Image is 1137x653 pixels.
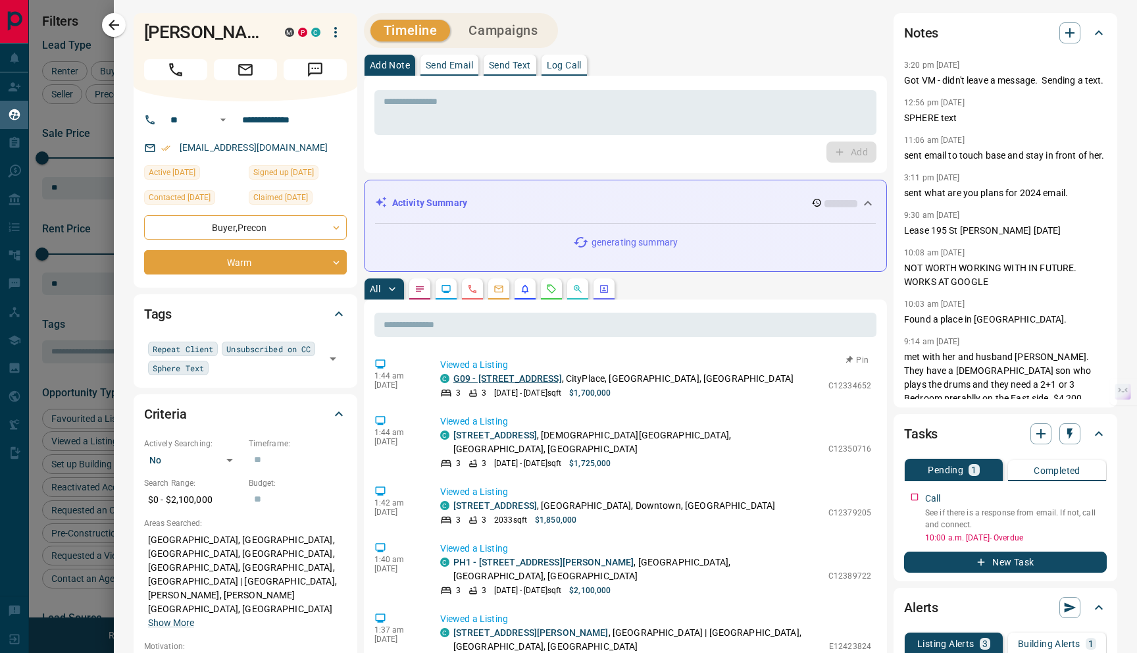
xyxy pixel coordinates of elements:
p: C12379205 [828,507,871,519]
svg: Lead Browsing Activity [441,284,451,294]
a: PH1 - [STREET_ADDRESS][PERSON_NAME] [453,557,634,567]
p: 9:14 am [DATE] [904,337,960,346]
h2: Alerts [904,597,938,618]
p: Budget: [249,477,347,489]
svg: Calls [467,284,478,294]
svg: Agent Actions [599,284,609,294]
a: [EMAIL_ADDRESS][DOMAIN_NAME] [180,142,328,153]
p: 3 [482,387,486,399]
p: Activity Summary [392,196,467,210]
p: Call [925,492,941,506]
p: C12350716 [828,443,871,455]
p: 3 [456,387,461,399]
p: 1:44 am [374,371,420,380]
p: 1:40 am [374,555,420,564]
p: E12423824 [829,640,871,652]
svg: Notes [415,284,425,294]
p: 3:11 pm [DATE] [904,173,960,182]
div: Sun Oct 12 2025 [144,165,242,184]
p: Viewed a Listing [440,358,871,372]
p: Add Note [370,61,410,70]
p: [GEOGRAPHIC_DATA], [GEOGRAPHIC_DATA], [GEOGRAPHIC_DATA], [GEOGRAPHIC_DATA], [GEOGRAPHIC_DATA], [G... [144,529,347,634]
p: Viewed a Listing [440,415,871,429]
p: 3:20 pm [DATE] [904,61,960,70]
p: Timeframe: [249,438,347,450]
h1: [PERSON_NAME] [144,22,265,43]
p: , [DEMOGRAPHIC_DATA][GEOGRAPHIC_DATA], [GEOGRAPHIC_DATA], [GEOGRAPHIC_DATA] [453,429,822,456]
p: Motivation: [144,640,347,652]
p: 11:06 am [DATE] [904,136,965,145]
p: [DATE] [374,564,420,573]
p: Search Range: [144,477,242,489]
svg: Opportunities [572,284,583,294]
div: condos.ca [311,28,320,37]
p: 12:56 pm [DATE] [904,98,965,107]
div: condos.ca [440,374,449,383]
p: 1 [1088,639,1094,648]
p: Areas Searched: [144,517,347,529]
p: Log Call [547,61,582,70]
span: Call [144,59,207,80]
p: Got VM - didn't leave a message. Sending a text. [904,74,1107,88]
p: 10:03 am [DATE] [904,300,965,309]
p: 3 [456,514,461,526]
p: , CityPlace, [GEOGRAPHIC_DATA], [GEOGRAPHIC_DATA] [453,372,794,386]
p: Viewed a Listing [440,485,871,499]
p: Send Email [426,61,473,70]
p: SPHERE text [904,111,1107,125]
p: 3 [982,639,988,648]
div: condos.ca [440,628,449,637]
span: Repeat Client [153,342,213,355]
p: $0 - $2,100,000 [144,489,242,511]
div: property.ca [298,28,307,37]
p: [DATE] [374,508,420,517]
button: Open [215,112,231,128]
p: C12389722 [828,570,871,582]
div: Tue Aug 06 2024 [144,190,242,209]
p: sent what are you plans for 2024 email. [904,186,1107,200]
span: Sphere Text [153,361,204,375]
p: $2,100,000 [569,585,611,596]
p: 9:30 am [DATE] [904,211,960,220]
svg: Email Verified [161,144,170,153]
div: No [144,450,242,471]
p: NOT WORTH WORKING WITH IN FUTURE. WORKS AT GOOGLE [904,261,1107,289]
p: sent email to touch base and stay in front of her. [904,149,1107,163]
div: Tags [144,298,347,330]
div: Sat Mar 30 2019 [249,190,347,209]
svg: Requests [546,284,557,294]
p: Pending [928,465,963,475]
p: [DATE] - [DATE] sqft [494,387,561,399]
p: Lease 195 St [PERSON_NAME] [DATE] [904,224,1107,238]
span: Claimed [DATE] [253,191,308,204]
button: Campaigns [455,20,551,41]
p: Send Text [489,61,531,70]
a: G09 - [STREET_ADDRESS] [453,373,562,384]
svg: Listing Alerts [520,284,530,294]
p: 3 [456,585,461,596]
p: Listing Alerts [917,639,974,648]
p: , [GEOGRAPHIC_DATA], [GEOGRAPHIC_DATA], [GEOGRAPHIC_DATA] [453,556,822,583]
span: Active [DATE] [149,166,195,179]
p: [DATE] - [DATE] sqft [494,457,561,469]
span: Email [214,59,277,80]
button: Pin [838,354,876,366]
p: 3 [482,585,486,596]
p: $1,700,000 [569,387,611,399]
div: Criteria [144,398,347,430]
p: [DATE] [374,437,420,446]
p: Actively Searching: [144,438,242,450]
div: Sat Mar 30 2019 [249,165,347,184]
div: mrloft.ca [285,28,294,37]
p: $1,850,000 [535,514,576,526]
p: 3 [482,514,486,526]
p: [DATE] - [DATE] sqft [494,585,561,596]
p: 1:44 am [374,428,420,437]
button: Timeline [370,20,451,41]
p: See if there is a response from email. If not, call and connect. [925,507,1107,531]
div: Notes [904,17,1107,49]
h2: Tasks [904,423,938,444]
button: Open [324,350,342,368]
div: condos.ca [440,501,449,510]
a: [STREET_ADDRESS] [453,500,537,511]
